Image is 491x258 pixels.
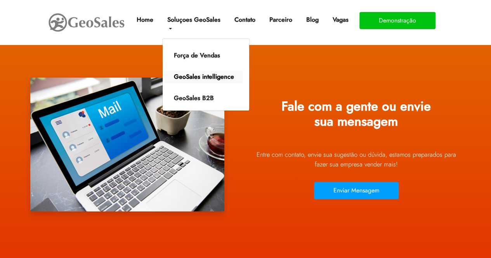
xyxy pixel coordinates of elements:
button: Demonstração [359,12,435,29]
a: GeoSales B2B [164,92,243,104]
img: GeoSales [48,12,125,33]
a: Parceiro [266,12,295,28]
a: Contato [231,12,259,28]
a: GeoSales intelligence [164,71,243,83]
p: Entre com contato, envie sua sugestão ou dúvida, estamos preparados para fazer sua empresa vender... [252,150,461,169]
a: Soluçoes GeoSales [164,12,223,37]
h1: Fale com a gente ou envie sua mensagem [252,93,461,141]
img: Enviar email [30,78,224,211]
button: Enviar Mensagem [314,182,399,199]
a: Blog [303,12,322,28]
a: Vagas [330,12,352,28]
a: Força de Vendas [164,49,243,62]
a: Home [133,12,156,28]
